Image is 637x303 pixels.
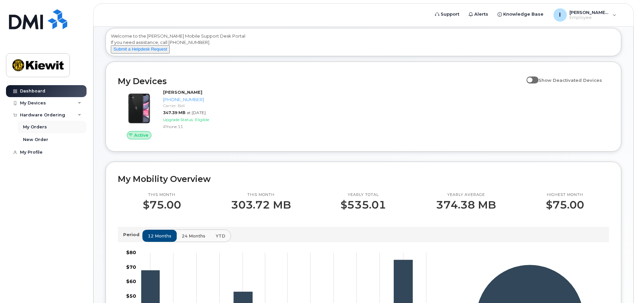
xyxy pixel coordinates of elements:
p: Highest month [546,192,584,198]
tspan: $80 [126,249,136,255]
div: Carrier: Bell [163,103,232,108]
div: [PHONE_NUMBER] [163,96,232,103]
span: at [DATE] [187,110,206,115]
button: Submit a Helpdesk Request [111,45,170,54]
p: Period [123,231,142,238]
input: Show Deactivated Devices [527,74,532,79]
a: Support [430,8,464,21]
h2: My Devices [118,76,523,86]
span: Show Deactivated Devices [538,77,602,83]
span: 347.39 MB [163,110,185,115]
a: Submit a Helpdesk Request [111,46,170,52]
tspan: $70 [126,264,136,270]
a: Alerts [464,8,493,21]
span: Knowledge Base [503,11,543,18]
p: 374.38 MB [436,199,496,211]
div: Welcome to the [PERSON_NAME] Mobile Support Desk Portal If you need assistance, call [PHONE_NUMBER]. [111,33,616,54]
span: [PERSON_NAME].[PERSON_NAME] [569,10,609,15]
div: iPhone 11 [163,124,232,129]
tspan: $50 [126,293,136,299]
span: Support [441,11,459,18]
p: This month [231,192,291,198]
div: Isabella.Serafim [549,8,621,22]
a: Knowledge Base [493,8,548,21]
span: 24 months [182,233,205,239]
span: Active [134,132,148,138]
p: This month [143,192,181,198]
tspan: $60 [126,278,136,284]
img: iPhone_11.jpg [123,92,155,124]
iframe: Messenger Launcher [608,274,632,298]
p: $75.00 [143,199,181,211]
span: YTD [216,233,225,239]
p: Yearly average [436,192,496,198]
a: Active[PERSON_NAME][PHONE_NUMBER]Carrier: Bell347.39 MBat [DATE]Upgrade Status:EligibleiPhone 11 [118,89,235,140]
p: 303.72 MB [231,199,291,211]
span: Upgrade Status: [163,117,194,122]
span: Employee [569,15,609,20]
strong: [PERSON_NAME] [163,89,202,95]
span: I [559,11,561,19]
p: $75.00 [546,199,584,211]
p: Yearly total [340,192,386,198]
p: $535.01 [340,199,386,211]
span: Alerts [474,11,488,18]
span: Eligible [195,117,209,122]
h2: My Mobility Overview [118,174,609,184]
